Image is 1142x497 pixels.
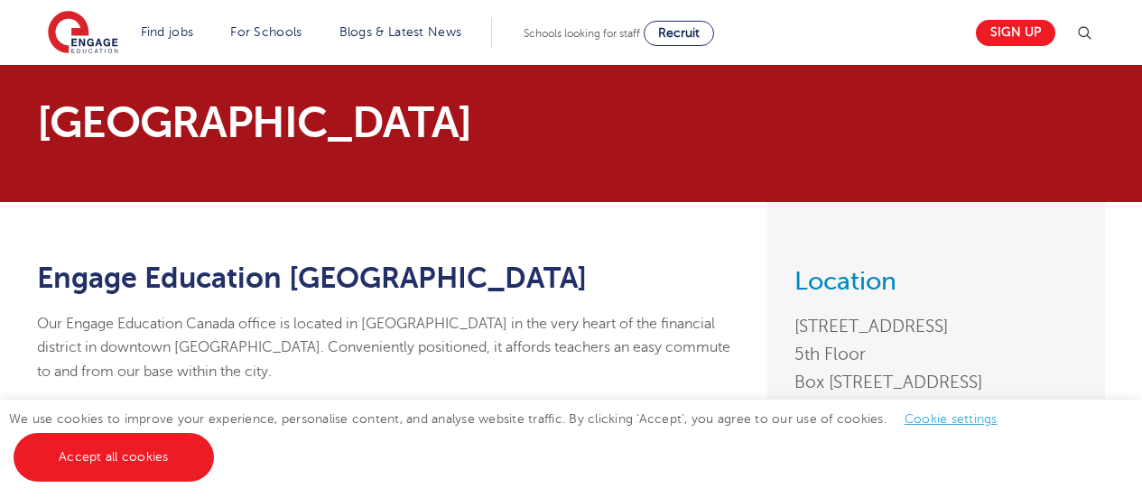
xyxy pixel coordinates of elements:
[905,412,998,426] a: Cookie settings
[141,25,194,39] a: Find jobs
[794,269,1078,294] h3: Location
[976,20,1055,46] a: Sign up
[524,27,640,40] span: Schools looking for staff
[37,101,740,144] p: [GEOGRAPHIC_DATA]
[37,312,740,383] p: Our Engage Education Canada office is located in [GEOGRAPHIC_DATA] in the very heart of the finan...
[48,11,118,56] img: Engage Education
[9,412,1016,464] span: We use cookies to improve your experience, personalise content, and analyse website traffic. By c...
[14,433,214,482] a: Accept all cookies
[658,26,700,40] span: Recruit
[794,312,1078,453] address: [STREET_ADDRESS] 5th Floor Box [STREET_ADDRESS] [GEOGRAPHIC_DATA] M5L 1E2
[230,25,302,39] a: For Schools
[644,21,714,46] a: Recruit
[37,262,740,294] h1: Engage Education [GEOGRAPHIC_DATA]
[339,25,462,39] a: Blogs & Latest News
